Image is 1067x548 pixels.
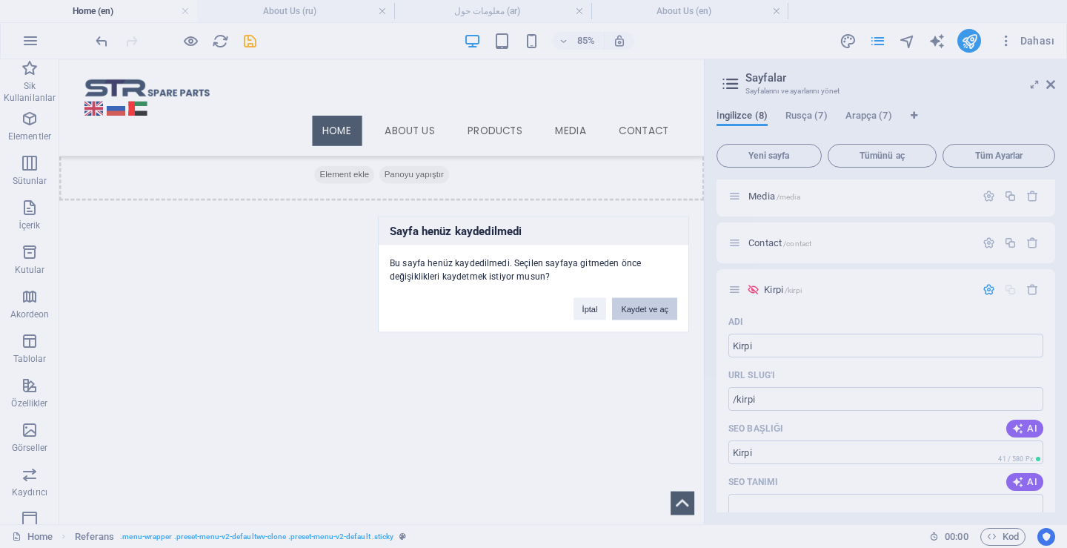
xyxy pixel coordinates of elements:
[379,245,688,283] div: Bu sayfa henüz kaydedilmedi. Seçilen sayfaya gitmeden önce değişiklikleri kaydetmek istiyor musun?
[379,217,688,245] h3: Sayfa henüz kaydedilmedi
[612,297,677,320] button: Kaydet ve aç
[574,297,607,320] button: İptal
[300,125,370,146] span: Element ekle
[376,125,458,146] span: Panoyu yapıştır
